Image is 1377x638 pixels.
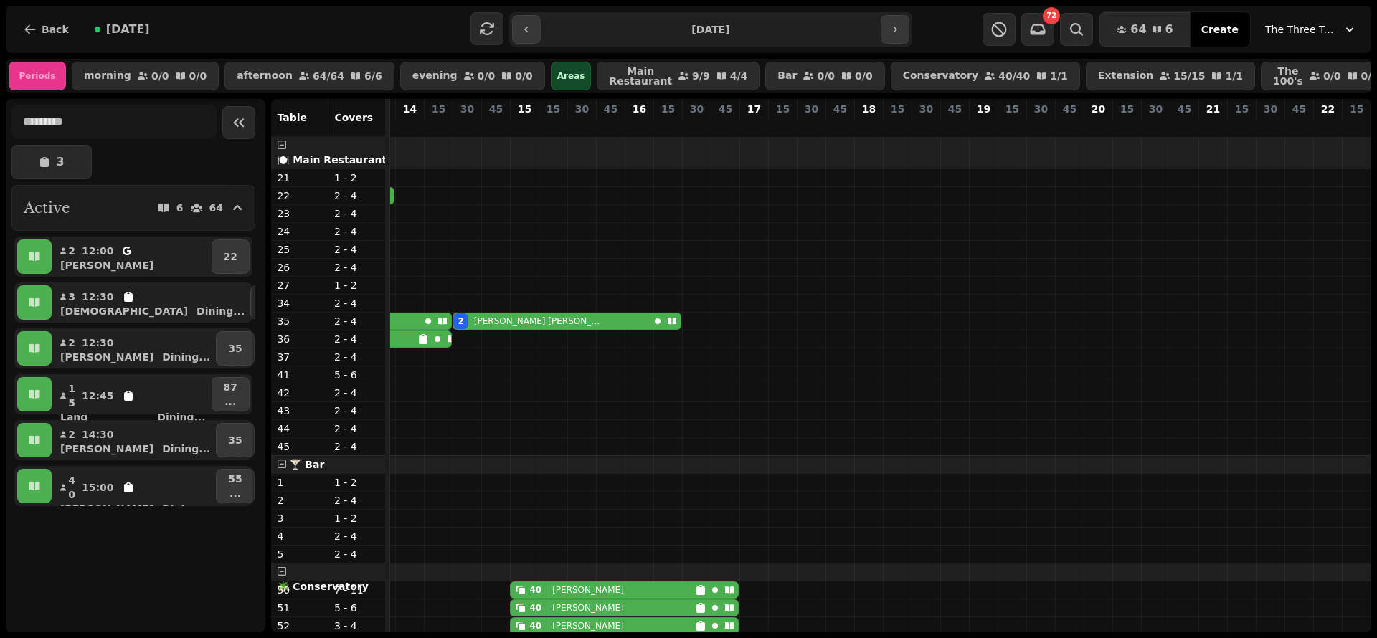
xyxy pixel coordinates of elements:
[334,529,380,543] p: 2 - 4
[277,350,323,364] p: 37
[1178,102,1191,116] p: 45
[224,62,394,90] button: afternoon64/646/6
[277,368,323,382] p: 41
[157,410,205,424] p: Dining ...
[277,422,323,436] p: 44
[216,423,254,457] button: 35
[334,224,380,239] p: 2 - 4
[552,602,624,614] p: [PERSON_NAME]
[334,386,380,400] p: 2 - 4
[67,427,76,442] p: 2
[891,119,903,133] p: 0
[334,242,380,257] p: 2 - 4
[529,584,541,596] div: 40
[1034,102,1048,116] p: 30
[1292,102,1306,116] p: 45
[1235,102,1249,116] p: 15
[519,119,530,148] p: 40
[998,71,1030,81] p: 40 / 40
[228,486,242,500] p: ...
[277,619,323,633] p: 52
[67,473,76,502] p: 40
[277,224,323,239] p: 24
[277,154,387,166] span: 🍽️ Main Restaurant
[364,71,382,81] p: 6 / 6
[334,493,380,508] p: 2 - 4
[1120,102,1134,116] p: 15
[313,71,344,81] p: 64 / 64
[11,12,80,47] button: Back
[82,480,114,495] p: 15:00
[805,102,818,116] p: 30
[55,469,213,503] button: 4015:00[PERSON_NAME]Dining...
[84,70,131,82] p: morning
[334,260,380,275] p: 2 - 4
[833,102,847,116] p: 45
[1173,71,1205,81] p: 15 / 15
[334,112,373,123] span: Covers
[277,493,323,508] p: 2
[67,290,76,304] p: 3
[432,119,444,133] p: 0
[662,119,673,133] p: 0
[1264,119,1276,133] p: 0
[277,314,323,328] p: 35
[24,198,70,218] h2: Active
[189,71,207,81] p: 0 / 0
[1046,12,1056,19] span: 72
[1092,119,1104,133] p: 0
[162,442,210,456] p: Dining ...
[862,102,876,116] p: 18
[277,547,323,561] p: 5
[609,66,672,86] p: Main Restaurant
[277,583,323,597] p: 50
[277,439,323,454] p: 45
[765,62,884,90] button: Bar0/00/0
[224,380,237,394] p: 87
[55,331,213,366] button: 212:30[PERSON_NAME]Dining...
[334,475,380,490] p: 1 - 2
[60,350,153,364] p: [PERSON_NAME]
[690,102,704,116] p: 30
[633,119,645,133] p: 0
[55,377,209,411] button: 1512:45LangDining...
[277,581,368,592] span: 🪴 Conservatory
[978,119,989,133] p: 0
[42,24,69,34] span: Back
[1178,119,1190,133] p: 0
[919,102,933,116] p: 30
[55,423,213,457] button: 214:30[PERSON_NAME]Dining...
[334,278,380,292] p: 1 - 2
[277,404,323,418] p: 43
[197,304,245,318] p: Dining ...
[334,314,380,328] p: 2 - 4
[1165,24,1173,35] span: 6
[1063,102,1076,116] p: 45
[661,102,675,116] p: 15
[277,601,323,615] p: 51
[1149,102,1163,116] p: 30
[1350,102,1363,116] p: 15
[403,102,417,116] p: 14
[432,102,445,116] p: 15
[60,442,153,456] p: [PERSON_NAME]
[460,102,474,116] p: 30
[730,71,748,81] p: 4 / 4
[490,119,501,133] p: 0
[60,410,87,424] p: Lang
[1121,119,1132,133] p: 0
[1322,119,1333,133] p: 0
[903,70,979,82] p: Conservatory
[334,547,380,561] p: 2 - 4
[334,619,380,633] p: 3 - 4
[151,71,169,81] p: 0 / 0
[228,472,242,486] p: 55
[920,119,932,133] p: 0
[404,119,415,133] p: 0
[412,70,458,82] p: evening
[604,102,617,116] p: 45
[56,156,64,168] p: 3
[277,529,323,543] p: 4
[1225,71,1243,81] p: 1 / 1
[277,475,323,490] p: 1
